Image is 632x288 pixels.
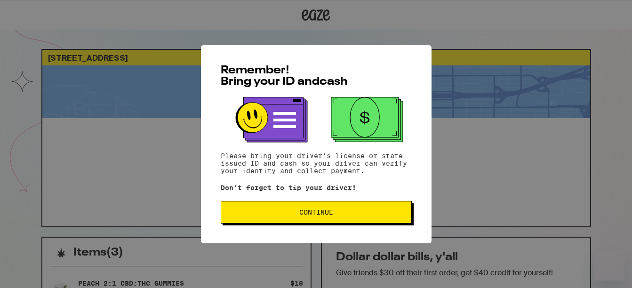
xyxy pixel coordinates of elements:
[221,201,412,224] button: Continue
[221,65,348,88] span: Remember! Bring your ID and cash
[299,209,333,216] span: Continue
[221,152,412,175] p: Please bring your driver's license or state issued ID and cash so your driver can verify your ide...
[221,184,412,192] p: Don't forget to tip your driver!
[594,250,624,280] iframe: Button to launch messaging window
